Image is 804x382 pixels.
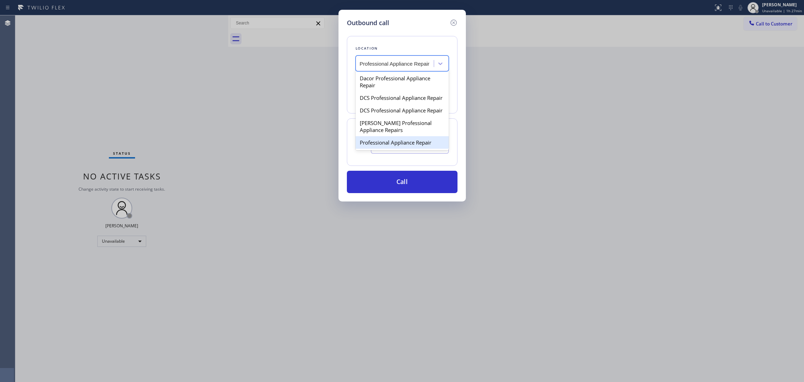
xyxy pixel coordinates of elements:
div: Location [356,45,449,52]
div: Professional Appliance Repair [356,136,449,149]
div: DCS Professional Appliance Repair [356,104,449,117]
h5: Outbound call [347,18,389,28]
div: [PERSON_NAME] Professional Appliance Repairs [356,117,449,136]
button: Call [347,171,457,193]
div: DCS Professional Appliance Repair [356,91,449,104]
div: Dacor Professional Appliance Repair [356,72,449,91]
